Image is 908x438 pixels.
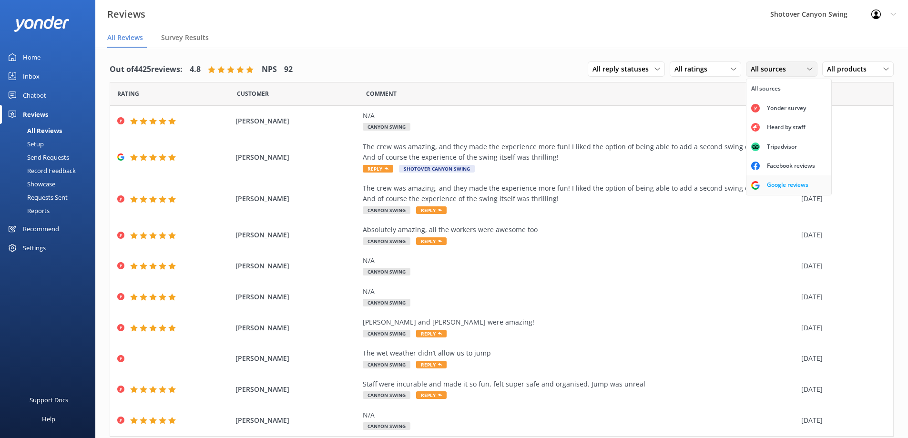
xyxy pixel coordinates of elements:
[107,33,143,42] span: All Reviews
[161,33,209,42] span: Survey Results
[363,379,796,389] div: Staff were incurable and made it so fun, felt super safe and organised. Jump was unreal
[6,164,76,177] div: Record Feedback
[416,330,447,337] span: Reply
[235,261,358,271] span: [PERSON_NAME]
[190,63,201,76] h4: 4.8
[23,105,48,124] div: Reviews
[363,237,410,245] span: Canyon Swing
[363,348,796,358] div: The wet weather didn’t allow us to jump
[6,151,95,164] a: Send Requests
[284,63,293,76] h4: 92
[363,255,796,266] div: N/A
[363,330,410,337] span: Canyon Swing
[760,103,813,113] div: Yonder survey
[801,384,881,395] div: [DATE]
[366,89,397,98] span: Question
[363,268,410,275] span: Canyon Swing
[6,151,69,164] div: Send Requests
[363,410,796,420] div: N/A
[801,323,881,333] div: [DATE]
[23,238,46,257] div: Settings
[6,137,95,151] a: Setup
[6,204,95,217] a: Reports
[760,142,804,152] div: Tripadvisor
[235,353,358,364] span: [PERSON_NAME]
[235,152,358,163] span: [PERSON_NAME]
[363,123,410,131] span: Canyon Swing
[751,84,781,93] div: All sources
[6,204,50,217] div: Reports
[6,191,95,204] a: Requests Sent
[235,323,358,333] span: [PERSON_NAME]
[6,177,95,191] a: Showcase
[363,361,410,368] span: Canyon Swing
[416,237,447,245] span: Reply
[30,390,68,409] div: Support Docs
[23,86,46,105] div: Chatbot
[235,116,358,126] span: [PERSON_NAME]
[23,67,40,86] div: Inbox
[801,152,881,163] div: [DATE]
[117,89,139,98] span: Date
[801,415,881,426] div: [DATE]
[235,384,358,395] span: [PERSON_NAME]
[235,194,358,204] span: [PERSON_NAME]
[363,422,410,430] span: Canyon Swing
[363,183,796,204] div: The crew was amazing, and they made the experience more fun! I liked the option of being able to ...
[23,48,41,67] div: Home
[363,206,410,214] span: Canyon Swing
[363,317,796,327] div: [PERSON_NAME] and [PERSON_NAME] were amazing!
[760,180,816,190] div: Google reviews
[107,7,145,22] h3: Reviews
[363,391,410,399] span: Canyon Swing
[6,191,68,204] div: Requests Sent
[592,64,654,74] span: All reply statuses
[42,409,55,428] div: Help
[363,142,796,163] div: The crew was amazing, and they made the experience more fun! I liked the option of being able to ...
[801,230,881,240] div: [DATE]
[6,137,44,151] div: Setup
[801,116,881,126] div: [DATE]
[399,165,475,173] span: Shotover Canyon Swing
[6,177,55,191] div: Showcase
[14,16,69,31] img: yonder-white-logo.png
[363,165,393,173] span: Reply
[6,124,95,137] a: All Reviews
[363,111,796,121] div: N/A
[110,63,183,76] h4: Out of 4425 reviews:
[827,64,872,74] span: All products
[262,63,277,76] h4: NPS
[801,261,881,271] div: [DATE]
[237,89,269,98] span: Date
[363,286,796,297] div: N/A
[235,415,358,426] span: [PERSON_NAME]
[801,292,881,302] div: [DATE]
[363,224,796,235] div: Absolutely amazing, all the workers were awesome too
[6,124,62,137] div: All Reviews
[751,64,792,74] span: All sources
[801,353,881,364] div: [DATE]
[674,64,713,74] span: All ratings
[416,206,447,214] span: Reply
[6,164,95,177] a: Record Feedback
[235,230,358,240] span: [PERSON_NAME]
[23,219,59,238] div: Recommend
[760,161,822,171] div: Facebook reviews
[363,299,410,306] span: Canyon Swing
[235,292,358,302] span: [PERSON_NAME]
[416,391,447,399] span: Reply
[760,122,813,132] div: Heard by staff
[801,194,881,204] div: [DATE]
[416,361,447,368] span: Reply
